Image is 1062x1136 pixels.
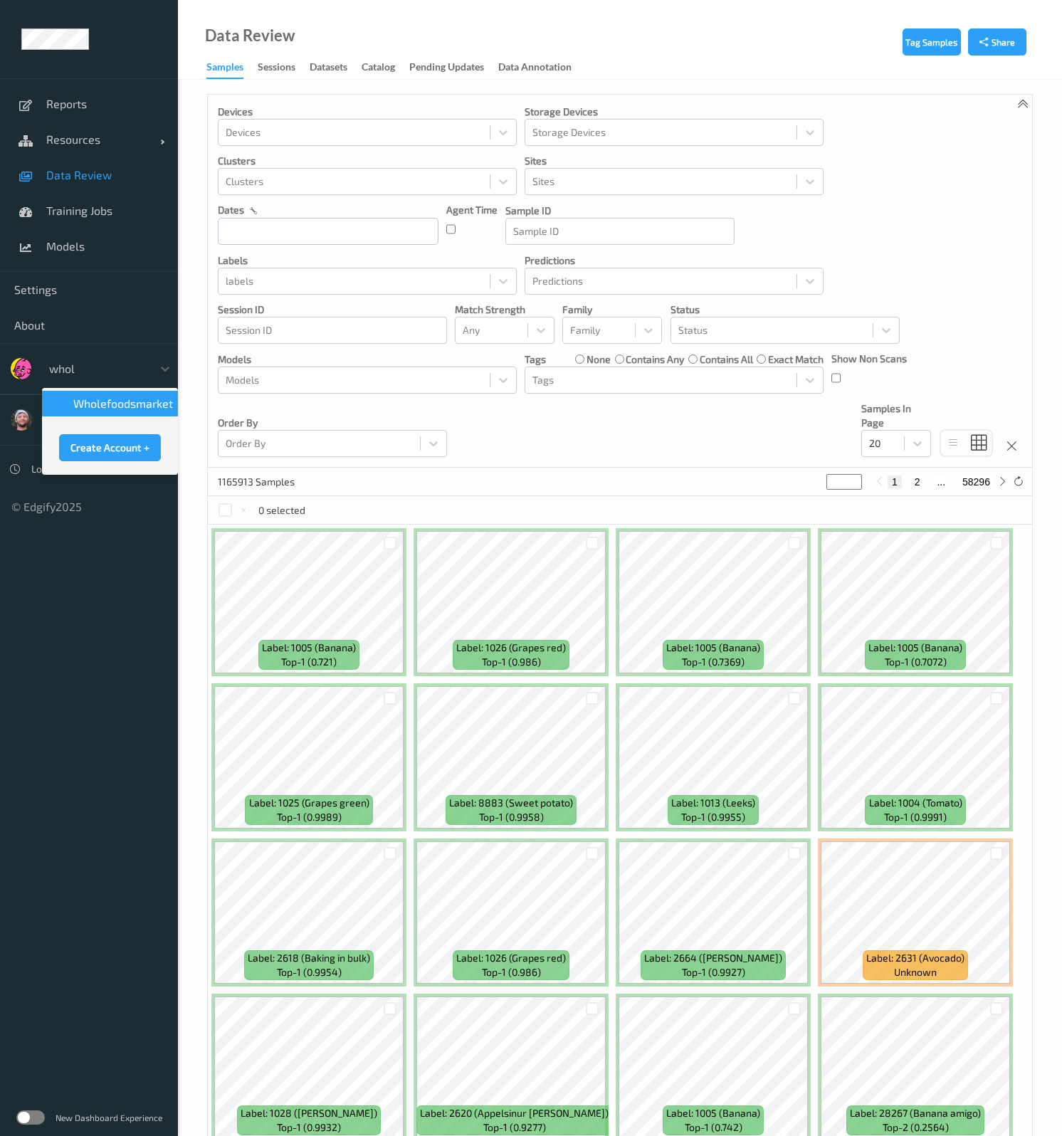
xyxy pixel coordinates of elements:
span: top-1 (0.9277) [483,1120,546,1135]
p: Sample ID [505,204,735,218]
span: top-2 (0.2564) [883,1120,949,1135]
button: Tag Samples [903,28,961,56]
p: Clusters [218,154,517,168]
button: ... [932,475,950,488]
p: dates [218,203,244,217]
p: Sites [525,154,824,168]
button: 58296 [958,475,994,488]
a: Sessions [258,58,310,78]
p: Session ID [218,303,447,317]
span: top-1 (0.721) [281,655,337,669]
span: Label: 1028 ([PERSON_NAME]) [241,1106,377,1120]
span: top-1 (0.9954) [277,965,342,979]
p: Storage Devices [525,105,824,119]
span: Label: 1025 (Grapes green) [249,796,369,810]
p: Devices [218,105,517,119]
p: Family [562,303,662,317]
span: top-1 (0.986) [482,965,541,979]
label: contains all [700,352,753,367]
span: top-1 (0.9955) [681,810,745,824]
span: Label: 1005 (Banana) [666,641,760,655]
button: 2 [910,475,925,488]
p: Match Strength [455,303,554,317]
div: Data Annotation [498,60,572,78]
div: Pending Updates [409,60,484,78]
button: 1 [888,475,902,488]
span: Label: 1005 (Banana) [262,641,356,655]
span: top-1 (0.9991) [884,810,947,824]
p: labels [218,253,517,268]
p: Order By [218,416,447,430]
p: Tags [525,352,546,367]
span: top-1 (0.7072) [885,655,947,669]
label: contains any [626,352,684,367]
a: Data Annotation [498,58,586,78]
span: top-1 (0.9927) [682,965,745,979]
span: Label: 2618 (Baking in bulk) [248,951,370,965]
span: Label: 1005 (Banana) [666,1106,760,1120]
p: Samples In Page [861,401,931,430]
a: Pending Updates [409,58,498,78]
span: top-1 (0.7369) [682,655,745,669]
p: 0 selected [258,503,305,517]
a: Catalog [362,58,409,78]
div: Samples [206,60,243,79]
span: Label: 1005 (Banana) [868,641,962,655]
label: exact match [768,352,824,367]
p: 1165913 Samples [218,475,325,489]
span: top-1 (0.986) [482,655,541,669]
button: Share [968,28,1026,56]
p: Models [218,352,517,367]
a: Samples [206,58,258,79]
a: Datasets [310,58,362,78]
span: Label: 2620 (Appelsinur [PERSON_NAME]) [420,1106,609,1120]
p: Status [671,303,900,317]
span: unknown [894,965,937,979]
div: Data Review [205,28,295,43]
span: Label: 1004 (Tomato) [869,796,962,810]
p: Show Non Scans [831,352,907,366]
span: top-1 (0.9932) [277,1120,341,1135]
div: Datasets [310,60,347,78]
label: none [587,352,611,367]
span: top-1 (0.742) [685,1120,742,1135]
span: Label: 2664 ([PERSON_NAME]) [644,951,782,965]
p: Agent Time [446,203,498,217]
span: top-1 (0.9989) [277,810,342,824]
span: Label: 1026 (Grapes red) [456,951,566,965]
div: Catalog [362,60,395,78]
span: Label: 2631 (Avocado) [866,951,964,965]
span: Label: 1013 (Leeks) [671,796,755,810]
div: Sessions [258,60,295,78]
span: top-1 (0.9958) [479,810,544,824]
span: Label: 28267 (Banana amigo) [850,1106,981,1120]
p: Predictions [525,253,824,268]
span: Label: 8883 (Sweet potato) [449,796,573,810]
span: Label: 1026 (Grapes red) [456,641,566,655]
